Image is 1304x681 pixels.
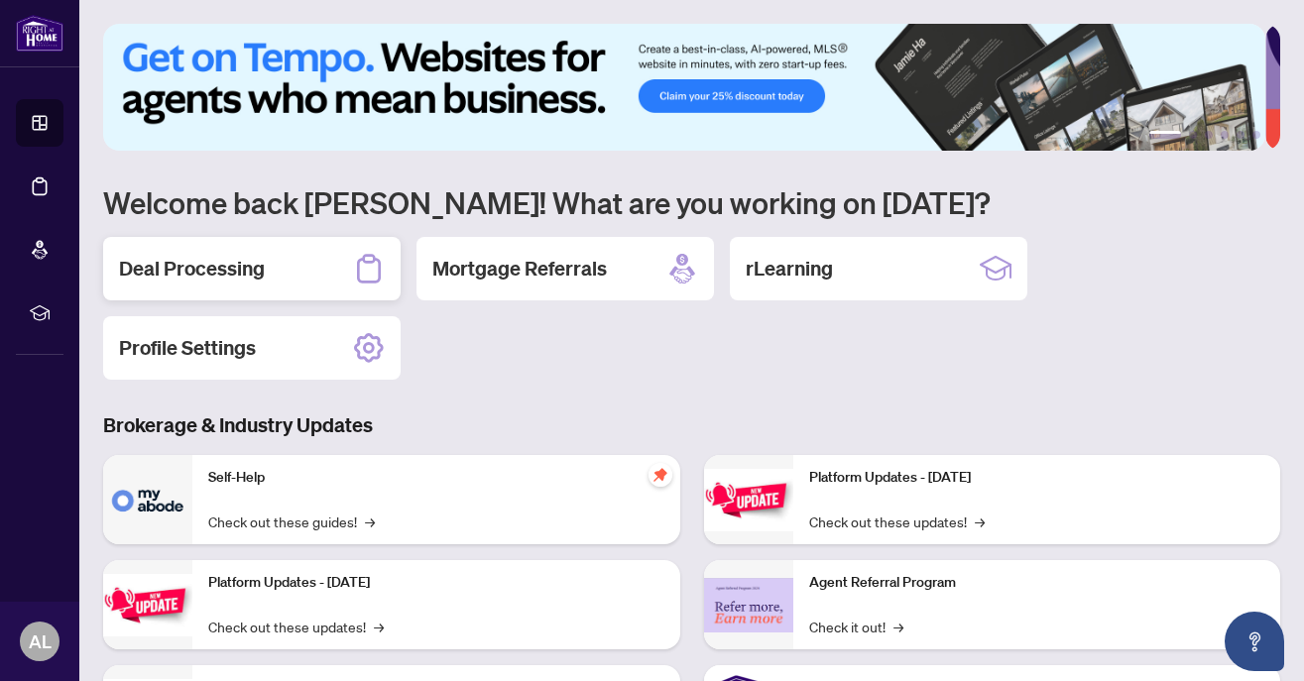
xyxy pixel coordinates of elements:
h2: Profile Settings [119,334,256,362]
img: Slide 0 [103,24,1265,151]
h2: rLearning [746,255,833,283]
a: Check out these guides!→ [208,511,375,532]
button: 3 [1205,131,1213,139]
h2: Deal Processing [119,255,265,283]
span: → [374,616,384,637]
button: 2 [1189,131,1197,139]
span: → [975,511,985,532]
p: Self-Help [208,467,664,489]
span: AL [29,627,52,655]
img: Platform Updates - September 16, 2025 [103,574,192,636]
img: Self-Help [103,455,192,544]
a: Check out these updates!→ [809,511,985,532]
span: → [893,616,903,637]
img: Platform Updates - June 23, 2025 [704,469,793,531]
p: Platform Updates - [DATE] [208,572,664,594]
button: 4 [1221,131,1229,139]
button: 5 [1237,131,1245,139]
img: Agent Referral Program [704,578,793,632]
span: pushpin [649,463,672,487]
button: 1 [1149,131,1181,139]
a: Check it out!→ [809,616,903,637]
span: → [365,511,375,532]
h3: Brokerage & Industry Updates [103,411,1280,439]
a: Check out these updates!→ [208,616,384,637]
h1: Welcome back [PERSON_NAME]! What are you working on [DATE]? [103,183,1280,221]
p: Agent Referral Program [809,572,1265,594]
img: logo [16,15,63,52]
p: Platform Updates - [DATE] [809,467,1265,489]
button: Open asap [1225,612,1284,671]
button: 6 [1252,131,1260,139]
h2: Mortgage Referrals [432,255,607,283]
